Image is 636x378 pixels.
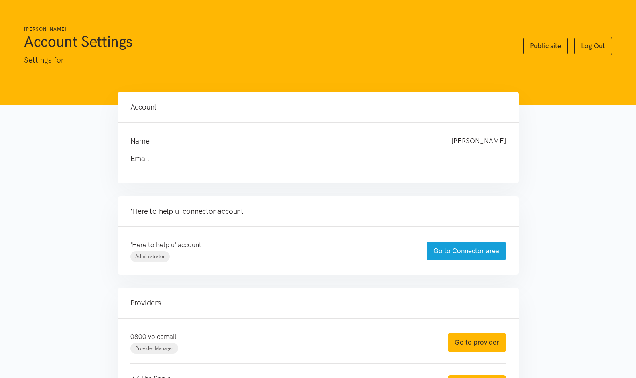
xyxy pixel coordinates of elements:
a: Go to Connector area [427,242,506,260]
span: Administrator [135,254,165,259]
h4: Account [130,102,506,113]
h4: Email [130,153,490,164]
h6: [PERSON_NAME] [24,26,507,33]
p: 'Here to help u' account [130,240,410,250]
a: Public site [523,37,568,55]
div: [PERSON_NAME] [443,136,514,147]
a: Go to provider [448,333,506,352]
h4: Name [130,136,435,147]
h1: Account Settings [24,32,507,51]
a: Log Out [574,37,612,55]
p: Settings for [24,54,507,66]
span: Provider Manager [135,345,173,351]
h4: Providers [130,297,506,309]
h4: 'Here to help u' connector account [130,206,506,217]
p: 0800 voicemail [130,331,432,342]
